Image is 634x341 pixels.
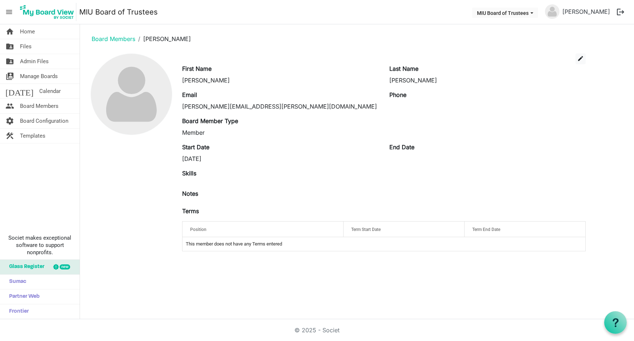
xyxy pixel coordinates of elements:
[20,54,49,69] span: Admin Files
[389,64,418,73] label: Last Name
[559,4,613,19] a: [PERSON_NAME]
[39,84,61,98] span: Calendar
[182,90,197,99] label: Email
[294,326,340,334] a: © 2025 - Societ
[18,3,79,21] a: My Board View Logo
[5,84,33,98] span: [DATE]
[5,260,44,274] span: Glass Register
[545,4,559,19] img: no-profile-picture.svg
[182,117,238,125] label: Board Member Type
[20,39,32,54] span: Files
[182,169,196,178] label: Skills
[5,114,14,128] span: settings
[20,99,59,113] span: Board Members
[91,54,172,135] img: no-profile-picture.svg
[5,129,14,143] span: construction
[20,24,35,39] span: Home
[92,35,135,42] a: Board Members
[182,143,209,151] label: Start Date
[577,55,584,62] span: edit
[5,304,29,319] span: Frontier
[613,4,628,20] button: logout
[182,76,378,85] div: [PERSON_NAME]
[2,5,16,19] span: menu
[60,264,70,269] div: new
[5,275,26,289] span: Sumac
[351,227,381,232] span: Term Start Date
[389,143,414,151] label: End Date
[190,227,206,232] span: Position
[18,3,76,21] img: My Board View Logo
[135,34,191,43] li: [PERSON_NAME]
[5,54,14,69] span: folder_shared
[20,69,58,84] span: Manage Boards
[20,114,68,128] span: Board Configuration
[79,5,158,19] a: MIU Board of Trustees
[182,128,378,137] div: Member
[5,24,14,39] span: home
[182,189,198,198] label: Notes
[182,102,378,111] div: [PERSON_NAME][EMAIL_ADDRESS][PERSON_NAME][DOMAIN_NAME]
[20,129,45,143] span: Templates
[389,90,406,99] label: Phone
[3,234,76,256] span: Societ makes exceptional software to support nonprofits.
[472,227,500,232] span: Term End Date
[182,64,212,73] label: First Name
[5,69,14,84] span: switch_account
[389,76,586,85] div: [PERSON_NAME]
[182,237,585,251] td: This member does not have any Terms entered
[575,53,586,64] button: edit
[5,289,40,304] span: Partner Web
[5,99,14,113] span: people
[182,154,378,163] div: [DATE]
[472,8,538,18] button: MIU Board of Trustees dropdownbutton
[182,207,199,215] label: Terms
[5,39,14,54] span: folder_shared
